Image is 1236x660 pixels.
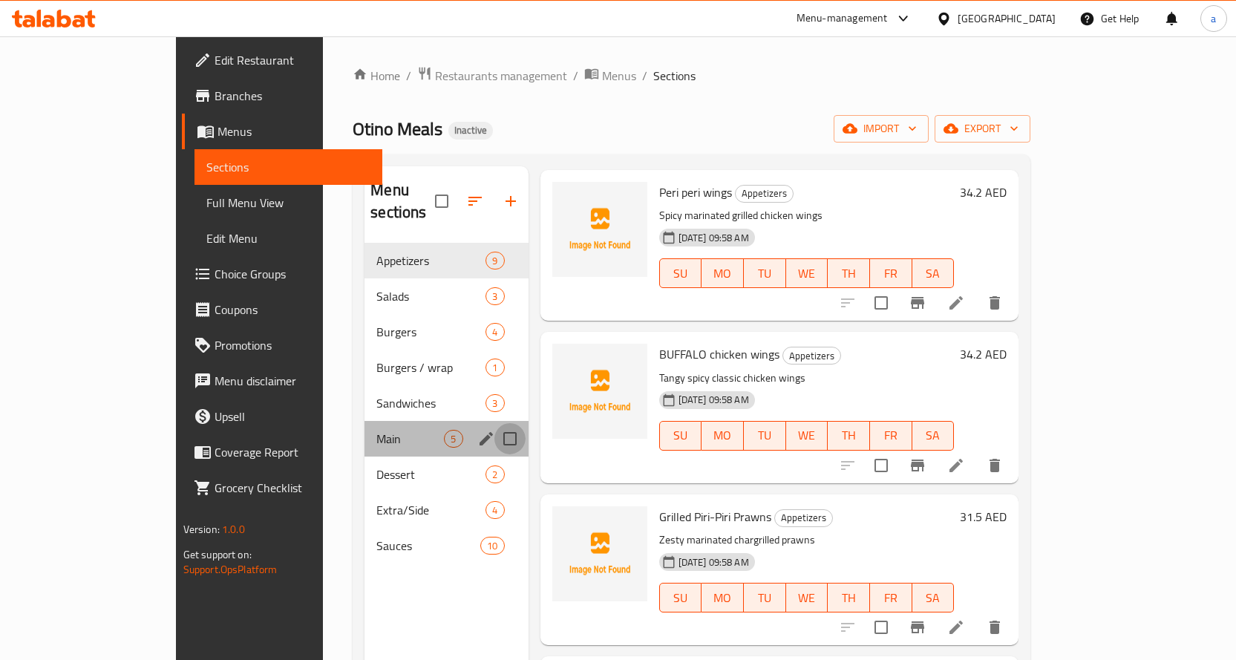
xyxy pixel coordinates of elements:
a: Menus [584,66,636,85]
span: FR [876,425,906,446]
img: BUFFALO chicken wings [552,344,647,439]
span: WE [792,263,823,284]
span: SU [666,587,696,609]
span: [DATE] 09:58 AM [673,555,755,569]
div: Burgers4 [364,314,528,350]
a: Edit menu item [947,294,965,312]
span: export [946,120,1018,138]
button: Branch-specific-item [900,448,935,483]
button: FR [870,421,912,451]
button: MO [702,258,744,288]
a: Edit menu item [947,618,965,636]
p: Tangy spicy classic chicken wings [659,369,955,388]
span: FR [876,587,906,609]
span: Select to update [866,287,897,318]
span: Extra/Side [376,501,485,519]
a: Edit Menu [194,220,382,256]
span: 5 [445,432,462,446]
span: 3 [486,290,503,304]
span: Edit Menu [206,229,370,247]
span: 1 [486,361,503,375]
span: BUFFALO chicken wings [659,343,779,365]
button: TU [744,421,786,451]
span: Peri peri wings [659,181,732,203]
button: Branch-specific-item [900,285,935,321]
div: [GEOGRAPHIC_DATA] [958,10,1056,27]
span: TH [834,425,864,446]
span: Choice Groups [215,265,370,283]
span: Upsell [215,408,370,425]
button: TH [828,258,870,288]
div: Main5edit [364,421,528,457]
div: items [444,430,462,448]
div: Dessert2 [364,457,528,492]
span: Sandwiches [376,394,485,412]
div: Sauces [376,537,480,555]
li: / [573,67,578,85]
h2: Menu sections [370,179,434,223]
button: SA [912,421,955,451]
p: Zesty marinated chargrilled prawns [659,531,955,549]
button: SU [659,258,702,288]
button: WE [786,583,828,612]
li: / [642,67,647,85]
div: items [485,501,504,519]
div: Extra/Side4 [364,492,528,528]
img: Peri peri wings [552,182,647,277]
img: Grilled Piri-Piri Prawns [552,506,647,601]
button: Add section [493,183,529,219]
span: 2 [486,468,503,482]
span: Select to update [866,612,897,643]
div: Salads3 [364,278,528,314]
span: SU [666,425,696,446]
a: Upsell [182,399,382,434]
button: FR [870,258,912,288]
span: Get support on: [183,545,252,564]
div: Burgers / wrap1 [364,350,528,385]
a: Edit menu item [947,457,965,474]
span: Branches [215,87,370,105]
a: Edit Restaurant [182,42,382,78]
a: Menus [182,114,382,149]
button: SU [659,583,702,612]
span: 3 [486,396,503,411]
span: TU [750,425,780,446]
button: WE [786,258,828,288]
span: Appetizers [736,185,793,202]
span: Menus [218,122,370,140]
span: 4 [486,325,503,339]
a: Sections [194,149,382,185]
span: Otino Meals [353,112,442,146]
span: Select all sections [426,186,457,217]
span: Grocery Checklist [215,479,370,497]
button: TU [744,583,786,612]
span: Dessert [376,465,485,483]
span: Menu disclaimer [215,372,370,390]
span: Sort sections [457,183,493,219]
span: Menus [602,67,636,85]
button: FR [870,583,912,612]
span: Salads [376,287,485,305]
a: Support.OpsPlatform [183,560,278,579]
div: items [485,252,504,269]
span: SA [918,263,949,284]
span: Main [376,430,444,448]
span: Inactive [448,124,493,137]
span: 10 [481,539,503,553]
span: MO [707,587,738,609]
button: MO [702,583,744,612]
span: SA [918,425,949,446]
span: [DATE] 09:58 AM [673,231,755,245]
span: Burgers / wrap [376,359,485,376]
div: Appetizers [782,347,841,365]
span: Appetizers [783,347,840,365]
div: items [485,394,504,412]
nav: breadcrumb [353,66,1030,85]
h6: 31.5 AED [960,506,1007,527]
span: SU [666,263,696,284]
